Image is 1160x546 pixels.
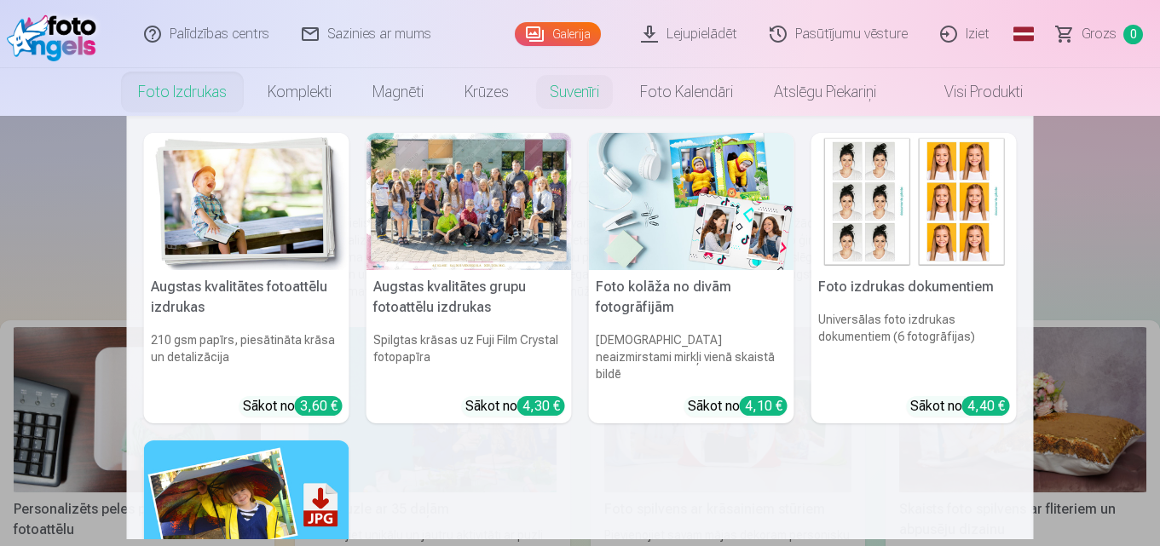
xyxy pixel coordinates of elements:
span: Grozs [1082,24,1117,44]
h6: 210 gsm papīrs, piesātināta krāsa un detalizācija [144,325,349,389]
a: Augstas kvalitātes fotoattēlu izdrukasAugstas kvalitātes fotoattēlu izdrukas210 gsm papīrs, piesā... [144,133,349,423]
a: Foto izdrukas [118,68,247,116]
div: 3,60 € [295,396,343,416]
a: Galerija [515,22,601,46]
h5: Foto izdrukas dokumentiem [811,270,1017,304]
a: Foto izdrukas dokumentiemFoto izdrukas dokumentiemUniversālas foto izdrukas dokumentiem (6 fotogr... [811,133,1017,423]
span: 0 [1123,25,1143,44]
div: 4,40 € [962,396,1010,416]
img: Augstas kvalitātes fotoattēlu izdrukas [144,133,349,270]
div: 4,30 € [517,396,565,416]
h6: Spilgtas krāsas uz Fuji Film Crystal fotopapīra [366,325,572,389]
h5: Augstas kvalitātes fotoattēlu izdrukas [144,270,349,325]
a: Atslēgu piekariņi [753,68,897,116]
div: Sākot no [688,396,788,417]
div: Sākot no [243,396,343,417]
a: Foto kolāža no divām fotogrāfijāmFoto kolāža no divām fotogrāfijām[DEMOGRAPHIC_DATA] neaizmirstam... [589,133,794,423]
a: Krūzes [444,68,529,116]
a: Suvenīri [529,68,620,116]
a: Komplekti [247,68,352,116]
h6: Universālas foto izdrukas dokumentiem (6 fotogrāfijas) [811,304,1017,389]
a: Foto kalendāri [620,68,753,116]
h5: Augstas kvalitātes grupu fotoattēlu izdrukas [366,270,572,325]
a: Augstas kvalitātes grupu fotoattēlu izdrukasSpilgtas krāsas uz Fuji Film Crystal fotopapīraSākot ... [366,133,572,423]
img: Foto kolāža no divām fotogrāfijām [589,133,794,270]
div: Sākot no [910,396,1010,417]
div: Sākot no [465,396,565,417]
a: Visi produkti [897,68,1043,116]
img: Foto izdrukas dokumentiem [811,133,1017,270]
div: 4,10 € [740,396,788,416]
a: Magnēti [352,68,444,116]
h6: [DEMOGRAPHIC_DATA] neaizmirstami mirkļi vienā skaistā bildē [589,325,794,389]
img: /fa1 [7,7,105,61]
h5: Foto kolāža no divām fotogrāfijām [589,270,794,325]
